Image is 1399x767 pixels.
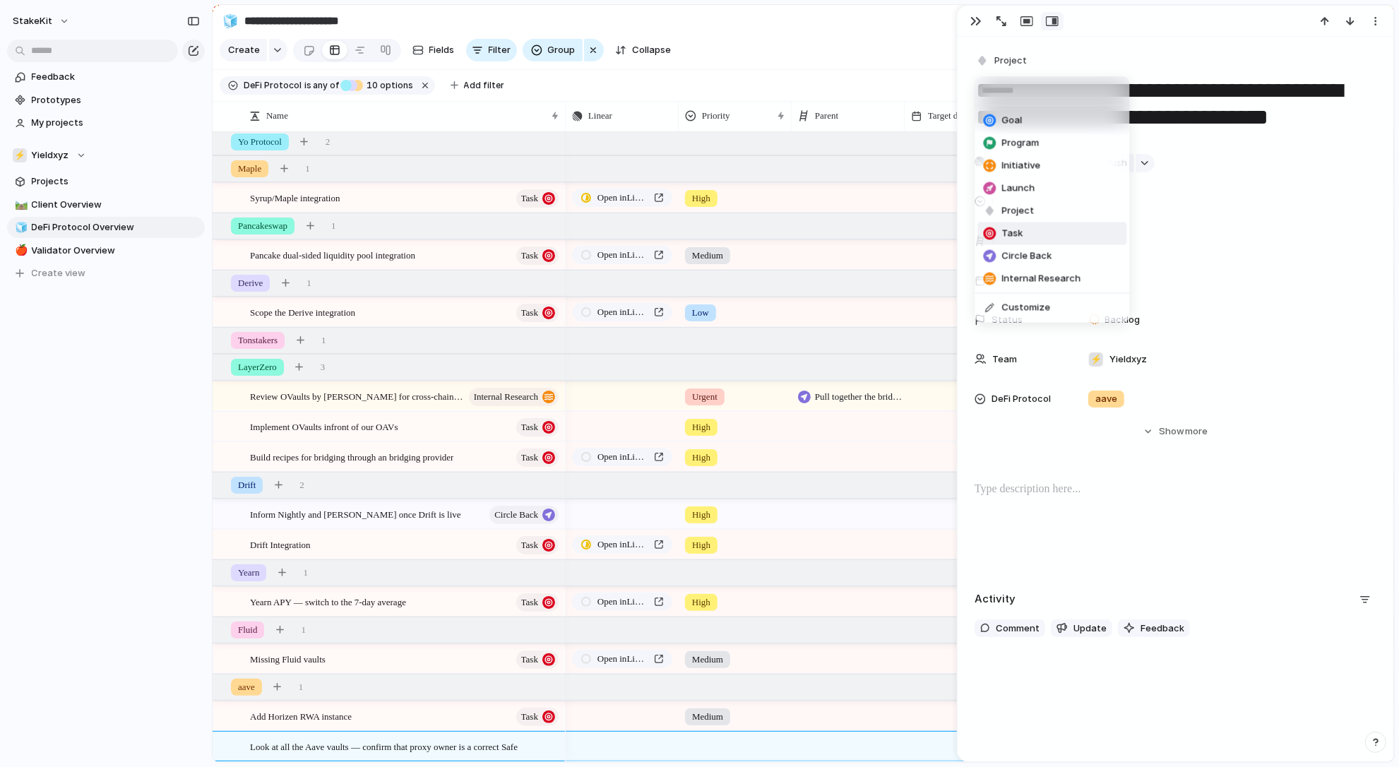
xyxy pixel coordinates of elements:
[1002,301,1051,315] span: Customize
[1002,182,1035,196] span: Launch
[1002,204,1035,218] span: Project
[1002,272,1081,286] span: Internal Research
[1002,249,1052,263] span: Circle Back
[1002,227,1023,241] span: Task
[1002,114,1023,128] span: Goal
[1002,159,1041,173] span: Initiative
[1002,136,1040,150] span: Program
